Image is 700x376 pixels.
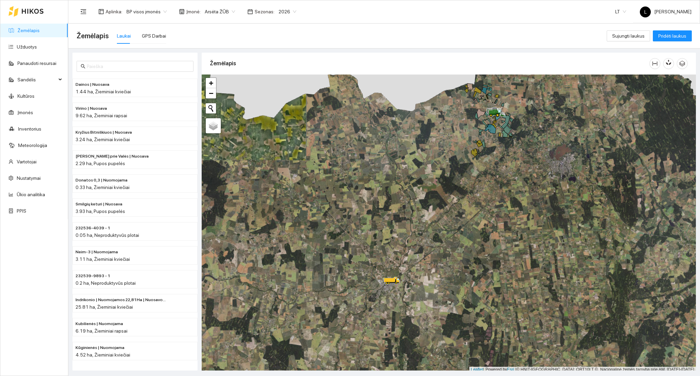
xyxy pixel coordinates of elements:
span: menu-fold [80,9,86,15]
span: Aplinka : [106,8,122,15]
span: Sezonas : [255,8,274,15]
a: Layers [206,118,221,133]
a: Įmonės [17,110,33,115]
span: shop [179,9,185,14]
span: Neim-3 | Nuomojama [76,249,118,255]
span: Įmonė : [186,8,201,15]
a: Žemėlapis [17,28,40,33]
input: Paieška [87,63,189,70]
span: L [644,6,647,17]
span: 3.11 ha, Žieminiai kviečiai [76,256,130,262]
span: + [209,79,213,87]
span: 6.19 ha, Žieminiai rapsai [76,328,127,334]
button: Initiate a new search [206,103,216,113]
div: Žemėlapis [210,54,649,73]
span: BP visos įmonės [126,6,167,17]
span: 3.24 ha, Žieminiai kviečiai [76,137,130,142]
span: 3.93 ha, Pupos pupelės [76,209,125,214]
span: Pridėti laukus [658,32,686,40]
span: Smilgių keturi | Nuosava [76,201,122,207]
span: Žemėlapis [77,30,109,41]
a: Zoom out [206,88,216,98]
span: 2026 [279,6,296,17]
span: [PERSON_NAME] [640,9,691,14]
button: Pridėti laukus [653,30,692,41]
span: Kūginienės | Nuomojama [76,345,124,351]
span: Sandėlis [17,73,56,86]
span: Arsėta ŽŪB [205,6,235,17]
span: 25.81 ha, Žieminiai kviečiai [76,304,133,310]
span: 232539-9893 - 1 [76,273,110,279]
a: Nustatymai [17,175,41,181]
span: Virino | Nuosava [76,105,107,112]
span: 0.33 ha, Žieminiai kviečiai [76,185,130,190]
span: 0.05 ha, Neproduktyvūs plotai [76,232,139,238]
span: Sujungti laukus [612,32,645,40]
a: PPIS [17,208,26,214]
a: Meteorologija [18,143,47,148]
span: column-width [650,61,660,66]
span: Rolando prie Valės | Nuosava [76,153,149,160]
span: 9.62 ha, Žieminiai rapsai [76,113,127,118]
a: Sujungti laukus [607,33,650,39]
span: 0.2 ha, Neproduktyvūs plotai [76,280,136,286]
button: Sujungti laukus [607,30,650,41]
a: Ūkio analitika [17,192,45,197]
div: | Powered by © HNIT-[GEOGRAPHIC_DATA]; ORT10LT ©, Nacionalinė žemės tarnyba prie AM, [DATE]-[DATE] [469,367,696,373]
div: GPS Darbai [142,32,166,40]
a: Kultūros [17,93,35,99]
span: 2.29 ha, Pupos pupelės [76,161,125,166]
a: Zoom in [206,78,216,88]
button: column-width [649,58,660,69]
span: 232536-4039 - 1 [76,225,110,231]
span: 4.52 ha, Žieminiai kviečiai [76,352,130,358]
span: 1.44 ha, Žieminiai kviečiai [76,89,131,94]
span: Donatos 0,3 | Nuomojama [76,177,127,184]
a: Vartotojai [17,159,37,164]
span: | [515,367,516,372]
span: LT [615,6,626,17]
a: Esri [507,367,514,372]
a: Užduotys [17,44,37,50]
button: menu-fold [77,5,90,18]
span: − [209,89,213,97]
a: Inventorius [18,126,41,132]
div: Laukai [117,32,131,40]
a: Panaudoti resursai [17,61,56,66]
span: calendar [247,9,253,14]
a: Pridėti laukus [653,33,692,39]
span: search [81,64,85,69]
span: Kubilienės | Nuomojama [76,321,123,327]
span: Kryžius Bitniškiuos | Nuosava [76,129,132,136]
span: layout [98,9,104,14]
a: Leaflet [471,367,483,372]
span: Dainos | Nuosava [76,81,109,88]
span: Indrikonio | Nuomojamos 22,81Ha | Nuosavos 3,00 Ha [76,297,167,303]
